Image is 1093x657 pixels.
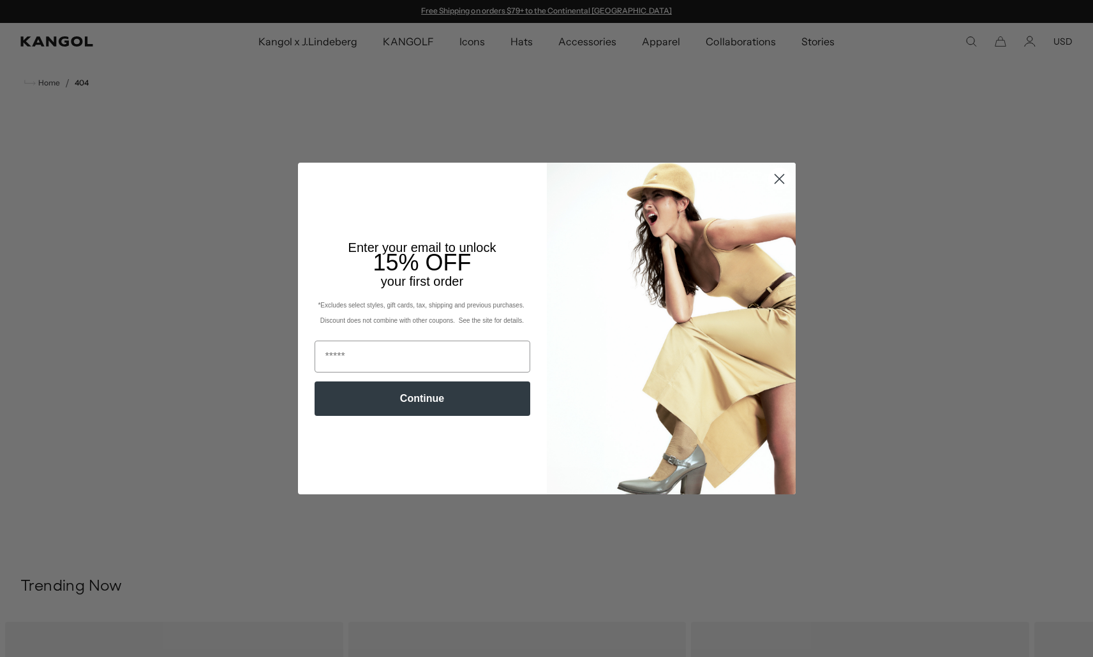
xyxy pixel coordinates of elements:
span: your first order [381,274,463,288]
span: Enter your email to unlock [348,240,496,255]
input: Email [315,341,530,373]
button: Close dialog [768,168,791,190]
span: *Excludes select styles, gift cards, tax, shipping and previous purchases. Discount does not comb... [318,302,526,324]
span: 15% OFF [373,249,471,276]
button: Continue [315,381,530,416]
img: 93be19ad-e773-4382-80b9-c9d740c9197f.jpeg [547,163,796,494]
